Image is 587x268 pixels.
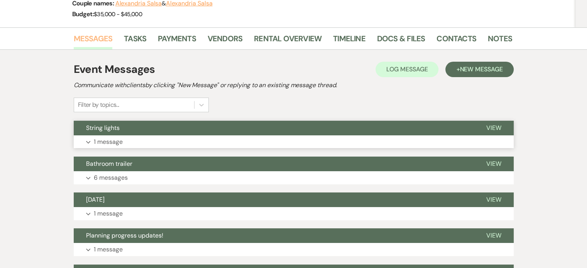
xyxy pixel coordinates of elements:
button: View [474,192,514,207]
button: View [474,121,514,135]
a: Vendors [208,32,242,49]
a: Messages [74,32,113,49]
span: Bathroom trailer [86,160,132,168]
span: $35,000 - $45,000 [94,10,142,18]
button: View [474,228,514,243]
h1: Event Messages [74,61,155,78]
a: Timeline [333,32,365,49]
span: New Message [460,65,502,73]
span: [DATE] [86,196,105,204]
p: 1 message [94,137,123,147]
span: View [486,124,501,132]
a: Notes [488,32,512,49]
p: 6 messages [94,173,128,183]
a: Tasks [124,32,146,49]
p: 1 message [94,209,123,219]
span: View [486,160,501,168]
button: 1 message [74,135,514,148]
span: View [486,231,501,239]
a: Docs & Files [377,32,425,49]
button: +New Message [445,62,513,77]
span: Planning progress updates! [86,231,163,239]
h2: Communicate with clients by clicking "New Message" or replying to an existing message thread. [74,81,514,90]
a: Contacts [436,32,476,49]
button: 1 message [74,207,514,220]
button: Bathroom trailer [74,157,474,171]
span: View [486,196,501,204]
button: [DATE] [74,192,474,207]
button: Log Message [376,62,438,77]
button: 6 messages [74,171,514,184]
button: String lights [74,121,474,135]
span: Budget: [72,10,94,18]
button: View [474,157,514,171]
button: Planning progress updates! [74,228,474,243]
span: Log Message [386,65,428,73]
span: String lights [86,124,120,132]
button: Alexandria Salsa [115,0,162,7]
button: 1 message [74,243,514,256]
a: Payments [158,32,196,49]
div: Filter by topics... [78,100,119,110]
p: 1 message [94,244,123,255]
button: Alexandria Salsa [166,0,213,7]
a: Rental Overview [254,32,321,49]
